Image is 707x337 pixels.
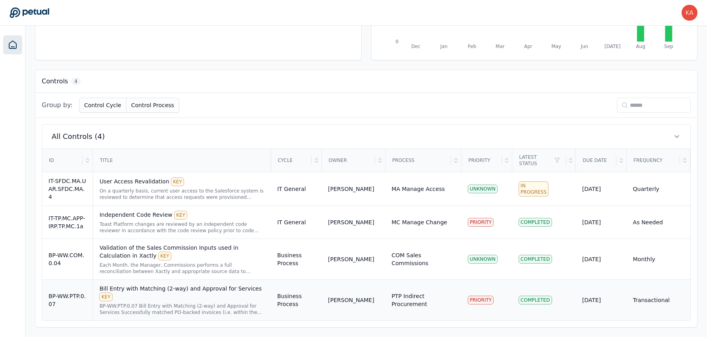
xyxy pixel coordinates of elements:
div: Priority [462,149,502,171]
div: KEY [171,177,184,186]
td: IT General [271,206,322,239]
button: Control Process [126,98,179,113]
div: Latest Status [513,149,566,171]
div: Completed [519,296,552,304]
div: Owner [322,149,375,171]
span: All Controls (4) [52,131,105,142]
div: UNKNOWN [468,185,498,193]
div: Validation of the Sales Commission Inputs used in Calculation in Xactly [99,244,264,260]
div: UNKNOWN [468,255,498,264]
div: [DATE] [582,185,620,193]
div: IT-TP.MC.APP-IRP.TP.MC.1a [48,214,86,230]
div: MA Manage Access [391,185,445,193]
tspan: Dec [411,44,420,49]
div: [PERSON_NAME] [328,255,374,263]
div: User Access Revalidation [99,177,264,186]
tspan: [DATE] [604,44,621,49]
div: PRIORITY [468,296,494,304]
div: KEY [158,252,171,260]
img: karen.yeung@toasttab.com [682,5,697,21]
tspan: Jun [580,44,588,49]
button: Control Cycle [79,98,126,113]
td: IT General [271,172,322,206]
div: Bill Entry with Matching (2-way) and Approval for Services [99,285,264,301]
span: Group by: [42,100,73,110]
div: BP-WW.PTP.0.07 [48,292,86,308]
div: [PERSON_NAME] [328,218,374,226]
button: All Controls (4) [42,125,690,148]
tspan: 0.75 [388,21,399,27]
tspan: 0 [395,39,399,44]
div: PTP Indirect Procurement [391,292,455,308]
td: Business Process [271,239,322,280]
td: Transactional [627,280,690,321]
div: ID [43,149,83,171]
div: Toast Platform changes are reviewed by an independent code reviewer in accordance with the code r... [99,221,264,234]
td: Quarterly [627,172,690,206]
div: Completed [519,255,552,264]
div: Cycle [271,149,312,171]
div: In Progress [519,181,548,196]
tspan: Aug [636,44,645,49]
tspan: Feb [468,44,476,49]
div: KEY [99,293,112,301]
div: MC Manage Change [391,218,447,226]
div: [DATE] [582,218,620,226]
div: Independent Code Review [99,211,264,220]
a: Go to Dashboard [10,7,49,18]
td: Monthly [627,239,690,280]
div: BP-WW.PTP.0.07 Bill Entry with Matching (2-way) and Approval for Services Successfully matched PO... [99,303,264,316]
div: BP-WW.COM.0.04 [48,251,86,267]
div: On a quarterly basis, current user access to the Salesforce system is reviewed to determine that ... [99,188,264,200]
td: As Needed [627,206,690,239]
div: Due Date [576,149,616,171]
div: PRIORITY [468,218,494,227]
tspan: Jan [440,44,447,49]
div: [DATE] [582,296,620,304]
div: [PERSON_NAME] [328,185,374,193]
div: [PERSON_NAME] [328,296,374,304]
td: Business Process [271,280,322,321]
div: COM Sales Commissions [391,251,455,267]
div: Completed [519,218,552,227]
div: [DATE] [582,255,620,263]
a: Dashboard [3,35,22,54]
div: KEY [174,211,187,220]
tspan: Mar [496,44,505,49]
tspan: May [551,44,561,49]
div: Frequency [627,149,680,171]
div: IT-SFDC.MA.UAR.SFDC.MA.4 [48,177,86,201]
span: 4 [71,77,81,85]
div: Process [386,149,451,171]
div: Each Month, the Manager, Commissions performs a full reconciliation between Xactly and appropriat... [99,262,264,275]
div: Title [93,149,270,171]
tspan: Apr [524,44,532,49]
h3: Controls [42,77,68,86]
tspan: Sep [664,44,673,49]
